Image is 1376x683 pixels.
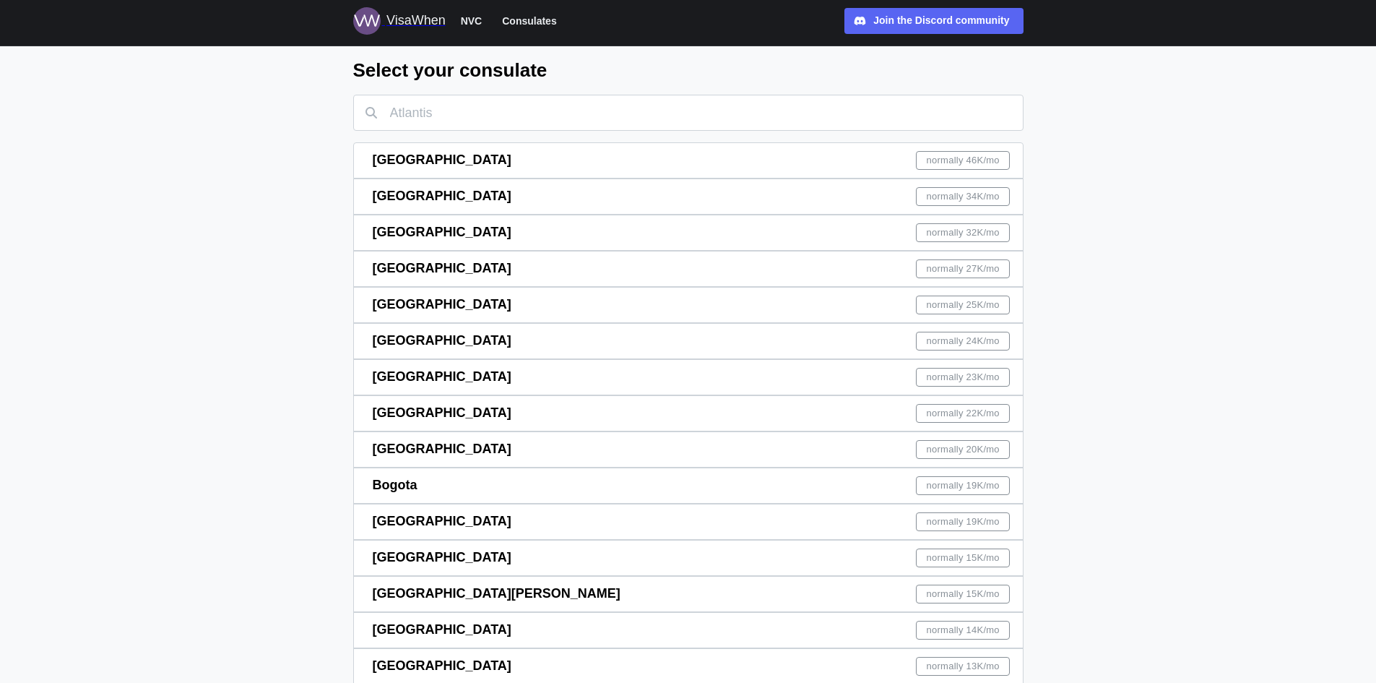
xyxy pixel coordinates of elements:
[373,225,511,239] span: [GEOGRAPHIC_DATA]
[373,333,511,348] span: [GEOGRAPHIC_DATA]
[461,12,483,30] span: NVC
[373,153,511,167] span: [GEOGRAPHIC_DATA]
[373,622,511,637] span: [GEOGRAPHIC_DATA]
[373,514,511,528] span: [GEOGRAPHIC_DATA]
[373,297,511,312] span: [GEOGRAPHIC_DATA]
[927,622,1000,639] span: normally 14K /mo
[927,332,1000,350] span: normally 24K /mo
[373,442,511,456] span: [GEOGRAPHIC_DATA]
[927,369,1000,386] span: normally 23K /mo
[927,513,1000,530] span: normally 19K /mo
[927,152,1000,169] span: normally 46K /mo
[353,95,1024,131] input: Atlantis
[353,576,1024,612] a: [GEOGRAPHIC_DATA][PERSON_NAME]normally 15K/mo
[353,179,1024,215] a: [GEOGRAPHIC_DATA]normally 34K/mo
[502,12,556,30] span: Consulates
[927,441,1000,458] span: normally 20K /mo
[353,251,1024,287] a: [GEOGRAPHIC_DATA]normally 27K/mo
[353,287,1024,323] a: [GEOGRAPHIC_DATA]normally 25K/mo
[353,359,1024,395] a: [GEOGRAPHIC_DATA]normally 23K/mo
[873,13,1009,29] div: Join the Discord community
[353,323,1024,359] a: [GEOGRAPHIC_DATA]normally 24K/mo
[373,405,511,420] span: [GEOGRAPHIC_DATA]
[927,224,1000,241] span: normally 32K /mo
[454,12,489,30] button: NVC
[386,11,446,31] div: VisaWhen
[373,586,620,601] span: [GEOGRAPHIC_DATA][PERSON_NAME]
[353,395,1024,431] a: [GEOGRAPHIC_DATA]normally 22K/mo
[844,8,1024,34] a: Join the Discord community
[353,215,1024,251] a: [GEOGRAPHIC_DATA]normally 32K/mo
[373,478,417,492] span: Bogota
[927,549,1000,567] span: normally 15K /mo
[927,296,1000,314] span: normally 25K /mo
[373,550,511,564] span: [GEOGRAPHIC_DATA]
[373,261,511,275] span: [GEOGRAPHIC_DATA]
[927,585,1000,603] span: normally 15K /mo
[353,431,1024,468] a: [GEOGRAPHIC_DATA]normally 20K/mo
[496,12,563,30] button: Consulates
[927,405,1000,422] span: normally 22K /mo
[353,504,1024,540] a: [GEOGRAPHIC_DATA]normally 19K/mo
[373,189,511,203] span: [GEOGRAPHIC_DATA]
[353,7,446,35] a: Logo for VisaWhen VisaWhen
[373,658,511,673] span: [GEOGRAPHIC_DATA]
[373,369,511,384] span: [GEOGRAPHIC_DATA]
[927,477,1000,494] span: normally 19K /mo
[353,142,1024,179] a: [GEOGRAPHIC_DATA]normally 46K/mo
[927,188,1000,205] span: normally 34K /mo
[353,7,381,35] img: Logo for VisaWhen
[927,658,1000,675] span: normally 13K /mo
[353,468,1024,504] a: Bogotanormally 19K/mo
[353,58,1024,83] h2: Select your consulate
[353,612,1024,648] a: [GEOGRAPHIC_DATA]normally 14K/mo
[927,260,1000,278] span: normally 27K /mo
[353,540,1024,576] a: [GEOGRAPHIC_DATA]normally 15K/mo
